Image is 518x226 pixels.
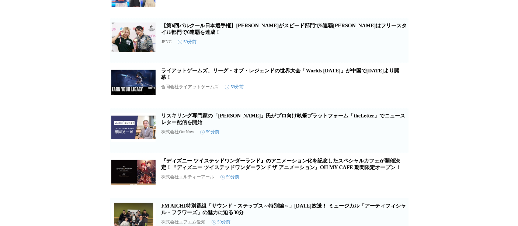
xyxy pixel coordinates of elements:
time: 59分前 [220,174,240,180]
a: 【第6回パルクール日本選手権】[PERSON_NAME]がスピード部門で5連覇[PERSON_NAME]はフリースタイル部門で6連覇を達成！ [161,23,407,35]
time: 59分前 [212,219,231,225]
p: JFNC [161,39,172,45]
img: リスキリング専門家の「徳岡 晃一郎」氏がプロ向け執筆プラットフォーム「theLetter」でニュースレター配信を開始 [111,113,156,142]
a: 『ディズニー ツイステッドワンダーランド』のアニメーション化を記念したスペシャルカフェが開催決定！『ディズニー ツイステッドワンダーランド ザ アニメーション』OH MY CAFE 期間限定オープン！ [161,158,401,170]
p: 株式会社エフエム愛知 [161,219,206,225]
p: 合同会社ライアットゲームズ [161,84,219,90]
p: 株式会社エルティーアール [161,174,215,180]
time: 59分前 [178,39,197,45]
img: 【第6回パルクール日本選手権】泉ひかりがスピード部門で5連覇永井音寧はフリースタイル部門で6連覇を達成！ [111,23,156,52]
p: 株式会社OutNow [161,129,194,135]
a: ライアットゲームズ、リーグ・オブ・レジェンドの世界大会「Worlds [DATE]」が中国で[DATE]より開幕！ [161,68,399,80]
time: 59分前 [200,129,219,135]
a: FM AICHI特別番組「サウンド・ステップス～特別編～」[DATE]放送！ ミュージカル「アーティフィシャル・フラワーズ」の魅力に迫る30分 [161,203,406,215]
a: リスキリング専門家の「[PERSON_NAME]」氏がプロ向け執筆プラットフォーム「theLetter」でニュースレター配信を開始 [161,113,406,125]
img: 『ディズニー ツイステッドワンダーランド』のアニメーション化を記念したスペシャルカフェが開催決定！『ディズニー ツイステッドワンダーランド ザ アニメーション』OH MY CAFE 期間限定オープン！ [111,158,156,187]
img: ライアットゲームズ、リーグ・オブ・レジェンドの世界大会「Worlds 2025」が中国で10月14日（火）より開幕！ [111,68,156,97]
time: 59分前 [225,84,244,90]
